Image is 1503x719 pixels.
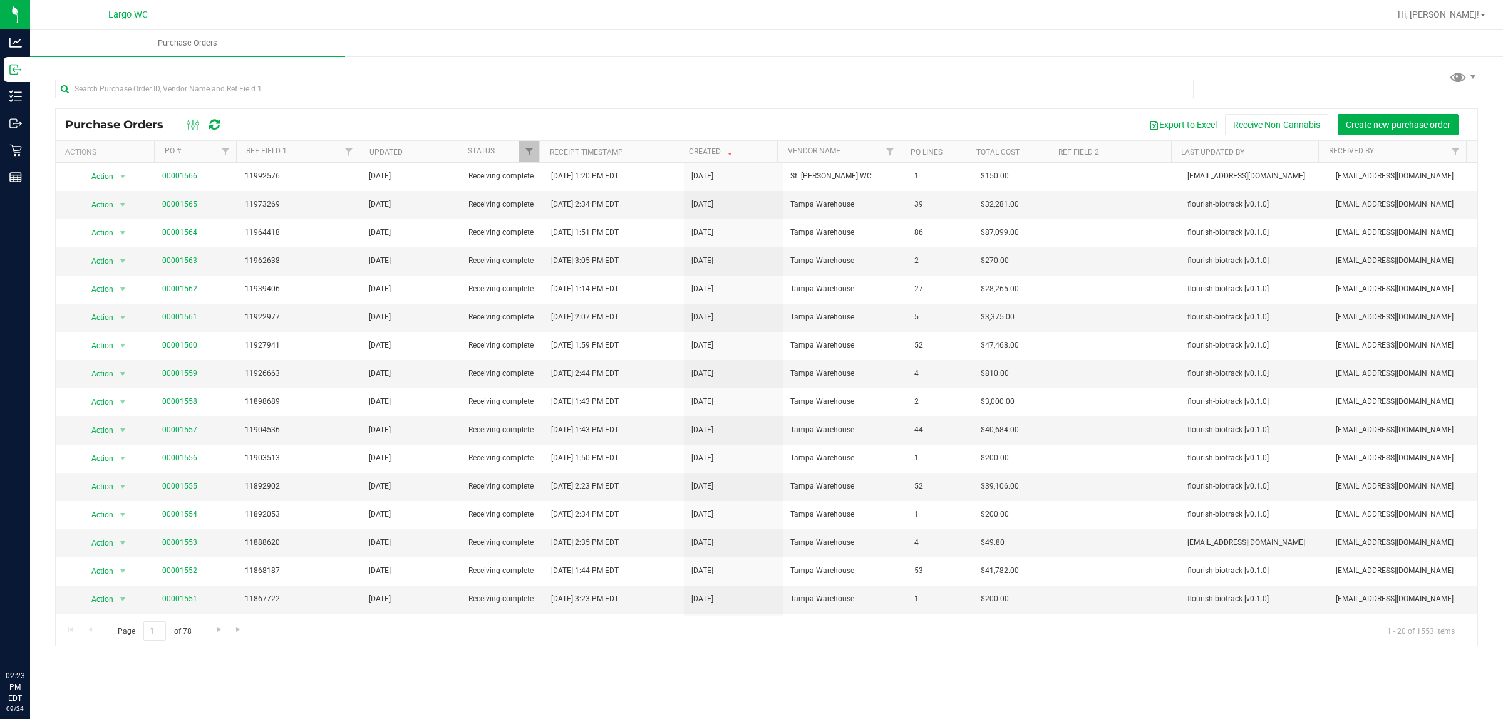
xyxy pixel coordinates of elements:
[9,90,22,103] inline-svg: Inventory
[162,594,197,603] a: 00001551
[468,396,536,408] span: Receiving complete
[1058,148,1099,157] a: Ref Field 2
[1187,509,1321,520] span: flourish-biotrack [v0.1.0]
[468,509,536,520] span: Receiving complete
[245,396,354,408] span: 11898689
[1336,396,1470,408] span: [EMAIL_ADDRESS][DOMAIN_NAME]
[369,170,391,182] span: [DATE]
[981,283,1019,295] span: $28,265.00
[1187,283,1321,295] span: flourish-biotrack [v0.1.0]
[162,369,197,378] a: 00001559
[914,424,966,436] span: 44
[790,368,899,380] span: Tampa Warehouse
[369,593,391,605] span: [DATE]
[6,704,24,713] p: 09/24
[1187,255,1321,267] span: flourish-biotrack [v0.1.0]
[1336,170,1470,182] span: [EMAIL_ADDRESS][DOMAIN_NAME]
[790,199,899,210] span: Tampa Warehouse
[80,393,114,411] span: Action
[790,227,899,239] span: Tampa Warehouse
[162,284,197,293] a: 00001562
[115,506,130,524] span: select
[551,396,619,408] span: [DATE] 1:43 PM EDT
[80,422,114,439] span: Action
[468,537,536,549] span: Receiving complete
[65,118,176,132] span: Purchase Orders
[80,252,114,270] span: Action
[914,255,966,267] span: 2
[551,537,619,549] span: [DATE] 2:35 PM EDT
[115,252,130,270] span: select
[468,424,536,436] span: Receiving complete
[115,309,130,326] span: select
[80,168,114,185] span: Action
[551,452,619,464] span: [DATE] 1:50 PM EDT
[9,36,22,49] inline-svg: Analytics
[879,141,900,162] a: Filter
[162,425,197,434] a: 00001557
[551,368,619,380] span: [DATE] 2:44 PM EDT
[245,480,354,492] span: 11892902
[551,255,619,267] span: [DATE] 3:05 PM EDT
[1181,148,1244,157] a: Last Updated By
[691,424,713,436] span: [DATE]
[1346,120,1450,130] span: Create new purchase order
[108,9,148,20] span: Largo WC
[790,311,899,323] span: Tampa Warehouse
[468,227,536,239] span: Receiving complete
[1445,141,1466,162] a: Filter
[1336,509,1470,520] span: [EMAIL_ADDRESS][DOMAIN_NAME]
[790,339,899,351] span: Tampa Warehouse
[551,283,619,295] span: [DATE] 1:14 PM EDT
[1336,424,1470,436] span: [EMAIL_ADDRESS][DOMAIN_NAME]
[691,170,713,182] span: [DATE]
[468,255,536,267] span: Receiving complete
[1187,227,1321,239] span: flourish-biotrack [v0.1.0]
[790,593,899,605] span: Tampa Warehouse
[9,117,22,130] inline-svg: Outbound
[468,147,495,155] a: Status
[162,172,197,180] a: 00001566
[245,283,354,295] span: 11939406
[551,593,619,605] span: [DATE] 3:23 PM EDT
[245,537,354,549] span: 11888620
[914,480,966,492] span: 52
[1336,283,1470,295] span: [EMAIL_ADDRESS][DOMAIN_NAME]
[115,365,130,383] span: select
[162,397,197,406] a: 00001558
[369,537,391,549] span: [DATE]
[162,482,197,490] a: 00001555
[1187,593,1321,605] span: flourish-biotrack [v0.1.0]
[468,170,536,182] span: Receiving complete
[6,670,24,704] p: 02:23 PM EDT
[245,311,354,323] span: 11922977
[981,170,1009,182] span: $150.00
[691,368,713,380] span: [DATE]
[551,565,619,577] span: [DATE] 1:44 PM EDT
[141,38,234,49] span: Purchase Orders
[468,311,536,323] span: Receiving complete
[245,424,354,436] span: 11904536
[115,422,130,439] span: select
[80,337,114,354] span: Action
[981,480,1019,492] span: $39,106.00
[551,424,619,436] span: [DATE] 1:43 PM EDT
[981,509,1009,520] span: $200.00
[80,309,114,326] span: Action
[790,480,899,492] span: Tampa Warehouse
[1187,368,1321,380] span: flourish-biotrack [v0.1.0]
[115,534,130,552] span: select
[245,452,354,464] span: 11903513
[1338,114,1459,135] button: Create new purchase order
[1336,593,1470,605] span: [EMAIL_ADDRESS][DOMAIN_NAME]
[691,339,713,351] span: [DATE]
[1187,537,1321,549] span: [EMAIL_ADDRESS][DOMAIN_NAME]
[245,593,354,605] span: 11867722
[245,227,354,239] span: 11964418
[1141,114,1225,135] button: Export to Excel
[1187,339,1321,351] span: flourish-biotrack [v0.1.0]
[115,337,130,354] span: select
[13,619,50,656] iframe: Resource center
[790,170,899,182] span: St. [PERSON_NAME] WC
[981,452,1009,464] span: $200.00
